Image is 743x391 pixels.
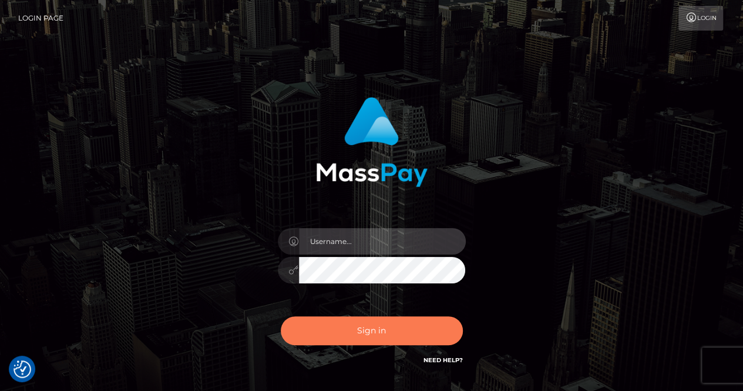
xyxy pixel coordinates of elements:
[14,360,31,378] img: Revisit consent button
[299,228,466,255] input: Username...
[423,356,463,364] a: Need Help?
[18,6,63,31] a: Login Page
[281,316,463,345] button: Sign in
[678,6,723,31] a: Login
[316,97,428,187] img: MassPay Login
[14,360,31,378] button: Consent Preferences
